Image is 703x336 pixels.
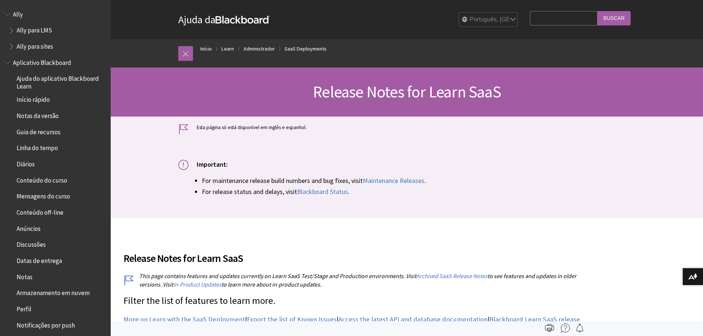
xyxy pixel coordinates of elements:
span: Notas [17,271,32,281]
li: For maintenance release build numbers and bug fixes, visit . [202,176,636,186]
a: Início [200,44,212,53]
span: Conteúdo do curso [17,174,67,184]
span: Anúncios [17,222,41,232]
a: In-Product Updates [173,281,221,288]
span: Diários [17,158,35,168]
a: Access the latest API and database documentation [338,315,487,324]
h2: Release Notes for Learn SaaS [124,242,581,266]
p: This page contains features and updates currently on Learn SaaS Test/Stage and Production environ... [124,272,581,288]
span: Ajuda do aplicativo Blackboard Learn [17,73,106,90]
span: Guia de recursos [17,126,61,136]
p: Esta página só está disponível em inglês e espanhol. [178,124,636,131]
span: Linha do tempo [17,142,58,152]
a: Blackboard Status [297,187,348,196]
span: Notificações por push [17,319,75,329]
img: Follow this page [575,323,584,332]
span: Datas de entrega [17,254,62,264]
select: Site Language Selector [459,13,518,27]
nav: Book outline for Anthology Ally Help [4,8,106,53]
img: Print [545,323,554,332]
a: SaaS Deployments [285,44,327,53]
strong: Blackboard [216,16,270,24]
span: Início rápido [17,94,50,104]
span: Mensagens do curso [17,190,70,200]
span: Perfil [17,303,31,313]
span: Discussões [17,239,46,249]
span: Armazenamento em nuvem [17,287,90,297]
span: Ally para sites [17,40,53,50]
a: Administrador [244,44,275,53]
li: For release status and delays, visit . [202,187,636,197]
span: Ally para LMS [17,24,52,34]
a: More on Learn with the SaaS Deployment [124,315,245,324]
span: Conteúdo off-line [17,206,63,216]
a: Learn [221,44,234,53]
a: Archived SaaS Release Notes [416,272,487,280]
p: | | | | [124,315,581,334]
a: Export the list of Known Issues [247,315,337,324]
input: Buscar [597,11,631,25]
span: Important: [197,160,228,169]
span: Notas da versão [17,110,59,119]
span: Ally [13,8,23,18]
a: Ajuda daBlackboard [178,13,270,26]
span: Aplicativo Blackboard [13,56,71,66]
img: More help [561,323,570,332]
p: Filter the list of features to learn more. [124,294,581,308]
a: Maintenance Releases [363,176,424,185]
span: Release Notes for Learn SaaS [313,82,501,102]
